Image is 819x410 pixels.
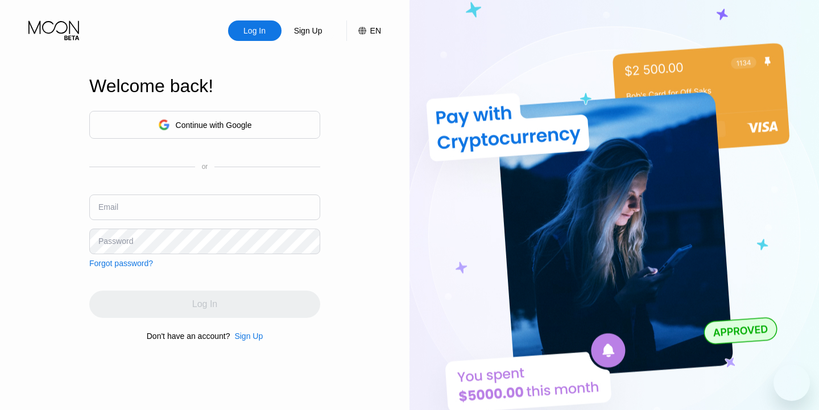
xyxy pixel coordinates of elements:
[98,202,118,212] div: Email
[293,25,324,36] div: Sign Up
[89,259,153,268] div: Forgot password?
[773,365,810,401] iframe: Button to launch messaging window
[228,20,282,41] div: Log In
[202,163,208,171] div: or
[147,332,230,341] div: Don't have an account?
[89,111,320,139] div: Continue with Google
[98,237,133,246] div: Password
[230,332,263,341] div: Sign Up
[346,20,381,41] div: EN
[89,76,320,97] div: Welcome back!
[242,25,267,36] div: Log In
[370,26,381,35] div: EN
[234,332,263,341] div: Sign Up
[282,20,335,41] div: Sign Up
[176,121,252,130] div: Continue with Google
